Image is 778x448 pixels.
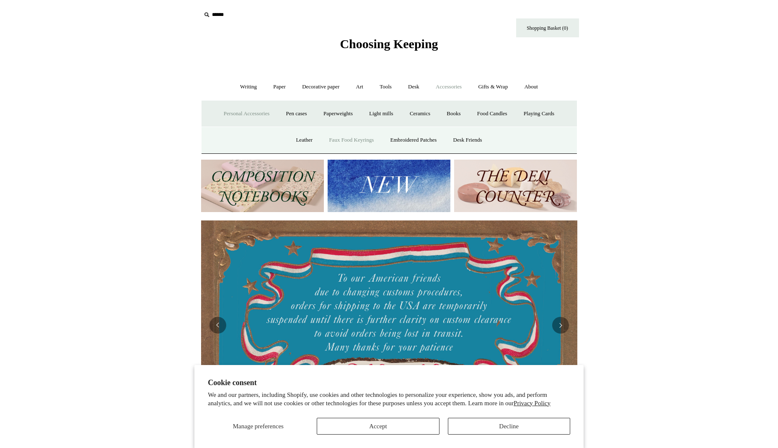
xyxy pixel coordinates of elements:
[317,418,439,435] button: Accept
[201,220,577,430] img: USA PSA .jpg__PID:33428022-6587-48b7-8b57-d7eefc91f15a
[233,423,284,430] span: Manage preferences
[233,76,264,98] a: Writing
[321,129,381,151] a: Faux Food Keyrings
[383,129,445,151] a: Embroidered Patches
[401,76,427,98] a: Desk
[201,160,324,212] img: 202302 Composition ledgers.jpg__PID:69722ee6-fa44-49dd-a067-31375e5d54ec
[516,18,579,37] a: Shopping Basket (0)
[448,418,570,435] button: Decline
[288,129,320,151] a: Leather
[439,103,468,125] a: Books
[470,103,515,125] a: Food Candles
[516,103,562,125] a: Playing Cards
[209,317,226,334] button: Previous
[372,76,399,98] a: Tools
[216,103,277,125] a: Personal Accessories
[428,76,469,98] a: Accessories
[552,317,569,334] button: Next
[295,76,347,98] a: Decorative paper
[454,160,577,212] img: The Deli Counter
[349,76,371,98] a: Art
[208,418,308,435] button: Manage preferences
[517,76,545,98] a: About
[402,103,438,125] a: Ceramics
[340,44,438,49] a: Choosing Keeping
[446,129,490,151] a: Desk Friends
[340,37,438,51] span: Choosing Keeping
[470,76,515,98] a: Gifts & Wrap
[208,391,570,407] p: We and our partners, including Shopify, use cookies and other technologies to personalize your ex...
[316,103,360,125] a: Paperweights
[208,378,570,387] h2: Cookie consent
[362,103,401,125] a: Light mills
[328,160,450,212] img: New.jpg__PID:f73bdf93-380a-4a35-bcfe-7823039498e1
[514,400,551,407] a: Privacy Policy
[278,103,314,125] a: Pen cases
[266,76,293,98] a: Paper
